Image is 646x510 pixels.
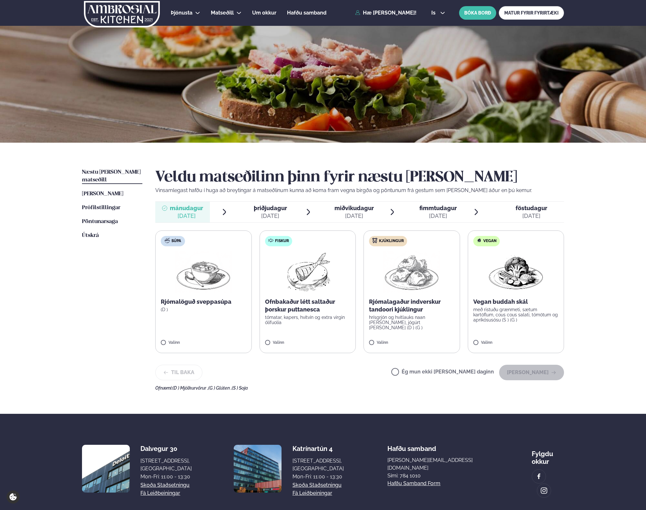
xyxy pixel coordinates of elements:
[211,9,234,17] a: Matseðill
[292,489,332,497] a: Fá leiðbeiningar
[292,473,344,481] div: Mon-Fri: 11:00 - 13:30
[516,212,547,220] div: [DATE]
[292,445,344,453] div: Katrínartún 4
[208,385,232,391] span: (G ) Glúten ,
[140,489,180,497] a: Fá leiðbeiningar
[334,205,374,211] span: miðvikudagur
[82,232,99,240] a: Útskrá
[268,238,273,243] img: fish.svg
[254,212,287,220] div: [DATE]
[426,10,450,15] button: is
[83,1,160,27] img: logo
[171,239,181,244] span: Súpa
[252,9,276,17] a: Um okkur
[232,385,248,391] span: (S ) Soja
[140,481,190,489] a: Skoða staðsetningu
[431,10,437,15] span: is
[383,251,440,293] img: Chicken-thighs.png
[82,168,142,184] a: Næstu [PERSON_NAME] matseðill
[82,190,123,198] a: [PERSON_NAME]
[82,445,130,493] img: image alt
[155,168,564,187] h2: Veldu matseðilinn þinn fyrir næstu [PERSON_NAME]
[334,212,374,220] div: [DATE]
[165,238,170,243] img: soup.svg
[537,484,551,497] a: image alt
[369,298,455,313] p: Rjómalagaður indverskur tandoori kjúklingur
[499,6,564,20] a: MATUR FYRIR FYRIRTÆKI
[82,191,123,197] span: [PERSON_NAME]
[499,365,564,380] button: [PERSON_NAME]
[483,239,497,244] span: Vegan
[82,218,118,226] a: Pöntunarsaga
[161,307,246,312] p: (D )
[82,204,120,212] a: Prófílstillingar
[487,251,544,293] img: Vegan.png
[140,457,192,473] div: [STREET_ADDRESS], [GEOGRAPHIC_DATA]
[82,205,120,210] span: Prófílstillingar
[6,490,20,504] a: Cookie settings
[172,385,208,391] span: (D ) Mjólkurvörur ,
[175,251,232,293] img: Soup.png
[170,205,203,211] span: mánudagur
[252,10,276,16] span: Um okkur
[82,233,99,238] span: Útskrá
[473,298,559,306] p: Vegan buddah skál
[532,470,546,483] a: image alt
[459,6,496,20] button: BÓKA BORÐ
[355,10,416,16] a: Hæ [PERSON_NAME]!
[82,169,141,183] span: Næstu [PERSON_NAME] matseðill
[265,315,351,325] p: tómatar, kapers, hvítvín og extra virgin ólífuolía
[170,212,203,220] div: [DATE]
[387,472,488,480] p: Sími: 784 1010
[155,365,202,380] button: Til baka
[287,9,326,17] a: Hafðu samband
[292,481,342,489] a: Skoða staðsetningu
[140,473,192,481] div: Mon-Fri: 11:00 - 13:30
[171,9,192,17] a: Þjónusta
[379,239,404,244] span: Kjúklingur
[82,219,118,224] span: Pöntunarsaga
[532,445,564,465] div: Fylgdu okkur
[292,457,344,473] div: [STREET_ADDRESS], [GEOGRAPHIC_DATA]
[171,10,192,16] span: Þjónusta
[211,10,234,16] span: Matseðill
[279,251,336,293] img: Fish.png
[369,315,455,330] p: hrísgrjón og hvítlauks naan [PERSON_NAME], jógúrt [PERSON_NAME] (D ) (G )
[287,10,326,16] span: Hafðu samband
[155,385,564,391] div: Ofnæmi:
[387,480,440,487] a: Hafðu samband form
[372,238,377,243] img: chicken.svg
[535,473,542,480] img: image alt
[155,187,564,194] p: Vinsamlegast hafðu í huga að breytingar á matseðlinum kunna að koma fram vegna birgða og pöntunum...
[234,445,282,493] img: image alt
[540,487,548,495] img: image alt
[477,238,482,243] img: Vegan.svg
[254,205,287,211] span: þriðjudagur
[161,298,246,306] p: Rjómalöguð sveppasúpa
[140,445,192,453] div: Dalvegur 30
[419,212,457,220] div: [DATE]
[387,456,488,472] a: [PERSON_NAME][EMAIL_ADDRESS][DOMAIN_NAME]
[473,307,559,322] p: með ristuðu grænmeti, sætum kartöflum, cous cous salati, tómötum og apríkósusósu (S ) (G )
[265,298,351,313] p: Ofnbakaður létt saltaður þorskur puttanesca
[275,239,289,244] span: Fiskur
[419,205,457,211] span: fimmtudagur
[516,205,547,211] span: föstudagur
[387,440,436,453] span: Hafðu samband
